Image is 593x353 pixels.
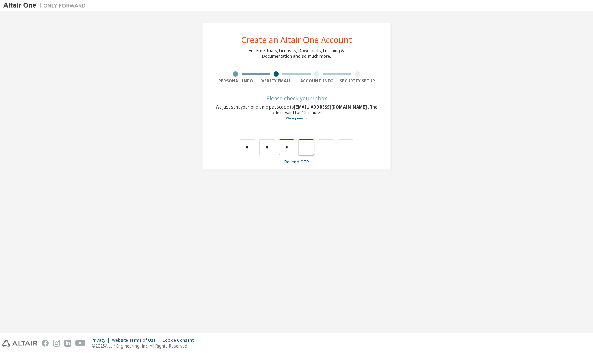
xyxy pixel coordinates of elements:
[92,338,112,343] div: Privacy
[3,2,89,9] img: Altair One
[64,340,71,347] img: linkedin.svg
[337,78,378,84] div: Security Setup
[284,159,309,165] a: Resend OTP
[2,340,37,347] img: altair_logo.svg
[249,48,344,59] div: For Free Trials, Licenses, Downloads, Learning & Documentation and so much more.
[112,338,162,343] div: Website Terms of Use
[215,104,378,121] div: We just sent your one-time passcode to . The code is valid for 15 minutes.
[286,116,307,121] a: Go back to the registration form
[75,340,85,347] img: youtube.svg
[42,340,49,347] img: facebook.svg
[53,340,60,347] img: instagram.svg
[92,343,198,349] p: © 2025 Altair Engineering, Inc. All Rights Reserved.
[241,36,352,44] div: Create an Altair One Account
[296,78,337,84] div: Account Info
[215,78,256,84] div: Personal Info
[294,104,368,110] span: [EMAIL_ADDRESS][DOMAIN_NAME]
[256,78,297,84] div: Verify Email
[215,96,378,100] div: Please check your inbox
[162,338,198,343] div: Cookie Consent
